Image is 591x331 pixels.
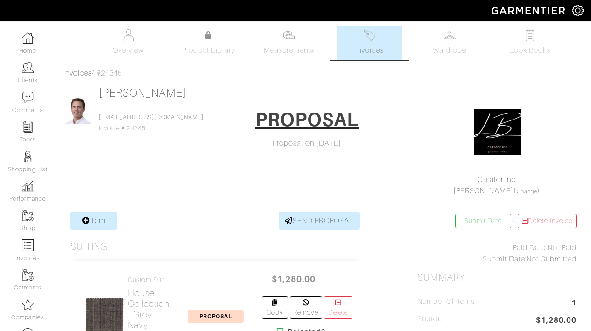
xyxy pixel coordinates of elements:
[122,29,134,41] img: basicinfo-40fd8af6dae0f16599ec9e87c0ef1c0a1fdea2edbe929e3d69a839185d80c458.svg
[455,214,511,228] a: Submit Date
[572,5,584,16] img: gear-icon-white-bd11855cb880d31180b6d7d6211b90ccbf57a29d726f0c71d8c61bd08dd39cc2.png
[264,45,315,56] span: Measurements
[22,180,34,192] img: graph-8b7af3c665d003b59727f371ae50e7771705bf0c487971e6e97d053d13c5068d.png
[176,30,241,56] a: Product Library
[444,29,456,41] img: wardrobe-487a4870c1b7c33e795ec22d11cfc2ed9d08956e64fb3008fe2437562e282088.svg
[483,255,527,263] span: Submit Date:
[63,96,91,124] img: .jpg
[22,62,34,73] img: clients-icon-6bae9207a08558b7cb47a8932f037763ab4055f8c8b6bfacd5dc20c3e0201464.png
[487,2,572,19] img: garmentier-logo-header-white-b43fb05a5012e4ada735d5af1a66efaba907eab6374d6393d1fbf88cb4ef424d.png
[70,241,108,253] h3: Suiting
[497,26,563,60] a: Look Books
[364,29,375,41] img: orders-27d20c2124de7fd6de4e0e44c1d41de31381a507db9b33961299e4e07d508b8c.svg
[22,239,34,251] img: orders-icon-0abe47150d42831381b5fb84f609e132dff9fe21cb692f30cb5eec754e2cba89.png
[478,176,516,184] a: Curator Inc
[433,45,466,56] span: Wardrobe
[417,26,482,60] a: Wardrobe
[128,276,170,284] h4: Custom Suit
[256,26,322,60] a: Measurements
[63,69,92,77] a: Invoices
[70,212,117,230] a: Item
[421,174,572,197] div: ( )
[355,45,384,56] span: Invoices
[188,310,244,323] span: PROPOSAL
[266,269,322,289] span: $1,280.00
[513,244,548,252] span: Paid Date:
[96,26,161,60] a: Overview
[22,151,34,162] img: stylists-icon-eb353228a002819b7ec25b43dbf5f0378dd9e0616d9560372ff212230b889e62.png
[417,315,446,324] h5: Subtotal
[22,121,34,133] img: reminder-icon-8004d30b9f0a5d33ae49ab947aed9ed385cf756f9e5892f1edd6e32f2345188e.png
[113,45,144,56] span: Overview
[99,87,186,99] a: [PERSON_NAME]
[290,296,322,319] a: Remove
[337,26,402,60] a: Invoices
[182,45,235,56] span: Product Library
[22,210,34,221] img: garments-icon-b7da505a4dc4fd61783c78ac3ca0ef83fa9d6f193b1c9dc38574b1d14d53ca28.png
[518,214,577,228] a: Delete Invoice
[324,296,352,319] a: Delete
[22,32,34,44] img: dashboard-icon-dbcd8f5a0b271acd01030246c82b418ddd0df26cd7fceb0bd07c9910d44c42f6.png
[536,315,577,327] span: $1,280.00
[453,187,514,195] a: [PERSON_NAME]
[99,114,204,132] span: Invoice # 24345
[279,212,360,230] a: SEND PROPOSAL
[524,29,536,41] img: todo-9ac3debb85659649dc8f770b8b6100bb5dab4b48dedcbae339e5042a72dfd3cc.svg
[63,68,584,79] div: / #24345
[22,269,34,281] img: garments-icon-b7da505a4dc4fd61783c78ac3ca0ef83fa9d6f193b1c9dc38574b1d14d53ca28.png
[517,189,537,194] a: Change
[249,105,365,138] a: PROPOSAL
[255,108,359,131] h1: PROPOSAL
[417,297,475,306] h5: Number of Items
[283,29,295,41] img: measurements-466bbee1fd09ba9460f595b01e5d73f9e2bff037440d3c8f018324cb6cdf7a4a.svg
[474,109,521,155] img: oxFH7zigUnxfPzrmzcytt6rk.png
[188,312,244,320] a: PROPOSAL
[571,297,577,310] span: 1
[509,45,551,56] span: Look Books
[22,299,34,310] img: companies-icon-14a0f246c7e91f24465de634b560f0151b0cc5c9ce11af5fac52e6d7d6371812.png
[99,114,204,120] a: [EMAIL_ADDRESS][DOMAIN_NAME]
[417,242,577,265] div: Not Paid Not Submitted
[262,296,288,319] a: Copy
[227,138,387,149] div: Proposal on [DATE]
[417,272,577,283] h2: Summary
[22,92,34,103] img: comment-icon-a0a6a9ef722e966f86d9cbdc48e553b5cf19dbc54f86b18d962a5391bc8f6eb6.png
